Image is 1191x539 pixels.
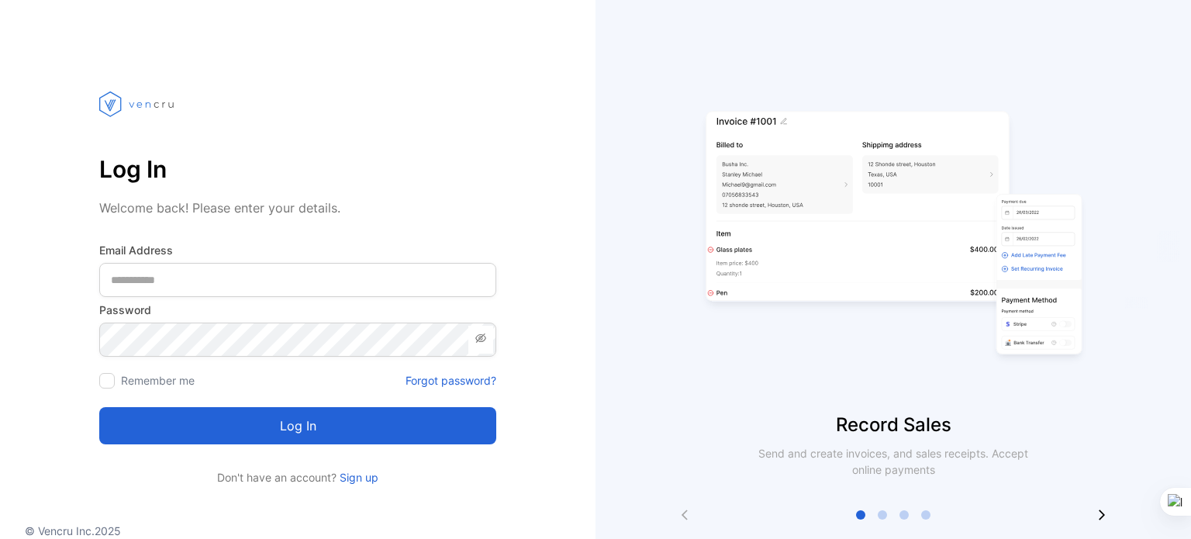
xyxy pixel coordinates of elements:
[406,372,496,389] a: Forgot password?
[99,302,496,318] label: Password
[99,62,177,146] img: vencru logo
[99,242,496,258] label: Email Address
[99,469,496,485] p: Don't have an account?
[337,471,378,484] a: Sign up
[744,445,1042,478] p: Send and create invoices, and sales receipts. Accept online payments
[121,374,195,387] label: Remember me
[99,407,496,444] button: Log in
[99,199,496,217] p: Welcome back! Please enter your details.
[99,150,496,188] p: Log In
[699,62,1087,411] img: slider image
[595,411,1191,439] p: Record Sales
